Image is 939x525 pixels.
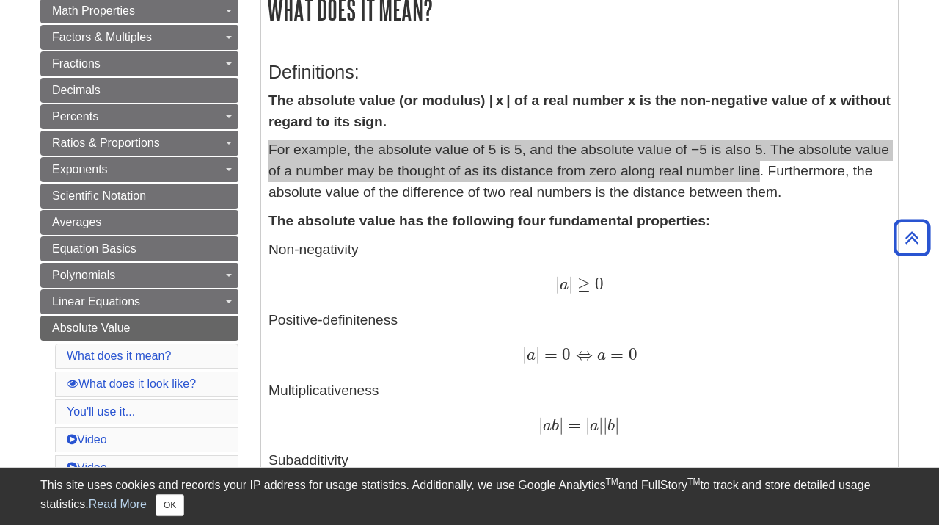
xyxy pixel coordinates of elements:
[52,57,101,70] span: Fractions
[591,274,604,294] span: 0
[268,140,891,203] p: For example, the absolute value of 5 is 5, and the absolute value of −5 is also 5. The absolute v...
[560,277,569,293] span: a
[268,62,891,83] h3: Definitions:
[268,93,891,129] strong: The absolute value (or modulus) | x | of a real number x is the non-negative value of x without r...
[687,477,700,487] sup: TM
[558,344,571,364] span: 0
[527,347,536,363] span: a
[67,433,107,446] a: Video
[569,274,573,294] span: |
[40,210,238,235] a: Averages
[268,213,710,228] strong: The absolute value has the following four fundamental properties:
[40,104,238,129] a: Percents
[156,494,184,516] button: Close
[573,274,591,294] span: ≥
[52,295,140,308] span: Linear Equations
[599,415,603,435] span: |
[606,344,624,364] span: =
[40,78,238,103] a: Decimals
[605,477,618,487] sup: TM
[52,216,101,228] span: Averages
[593,347,606,363] span: a
[536,344,540,364] span: |
[89,498,147,510] a: Read More
[40,25,238,50] a: Factors & Multiples
[52,163,108,175] span: Exponents
[40,157,238,182] a: Exponents
[52,269,115,281] span: Polynomials
[571,344,592,364] span: ⇔
[52,189,146,202] span: Scientific Notation
[552,418,559,434] span: b
[607,418,615,434] span: b
[52,110,98,123] span: Percents
[40,316,238,341] a: Absolute Value
[40,184,238,209] a: Scientific Notation
[522,344,527,364] span: |
[52,322,130,334] span: Absolute Value
[888,228,935,247] a: Back to Top
[40,477,899,516] div: This site uses cookies and records your IP address for usage statistics. Additionally, we use Goo...
[268,239,891,507] p: Non-negativity Positive-definiteness Multiplicativeness Subadditivity
[40,236,238,261] a: Equation Basics
[543,418,552,434] span: a
[585,415,590,435] span: |
[40,51,238,76] a: Fractions
[52,4,135,17] span: Math Properties
[624,344,637,364] span: 0
[52,84,101,96] span: Decimals
[40,131,238,156] a: Ratios & Proportions
[603,415,607,435] span: |
[615,415,619,435] span: |
[559,415,563,435] span: |
[540,344,558,364] span: =
[538,415,543,435] span: |
[52,137,160,149] span: Ratios & Proportions
[67,461,107,474] a: Video
[52,31,152,43] span: Factors & Multiples
[590,418,599,434] span: a
[40,263,238,288] a: Polynomials
[555,274,560,294] span: |
[67,405,135,418] a: You'll use it...
[563,415,581,435] span: =
[52,242,136,255] span: Equation Basics
[67,377,196,390] a: What does it look like?
[67,350,171,362] a: What does it mean?
[40,289,238,314] a: Linear Equations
